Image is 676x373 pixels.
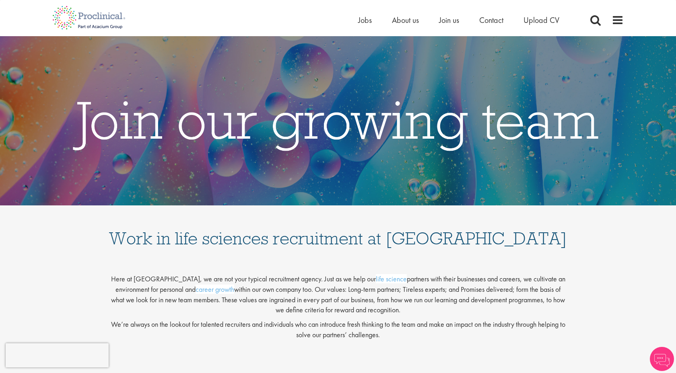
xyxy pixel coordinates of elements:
[109,267,567,315] p: Here at [GEOGRAPHIC_DATA], we are not your typical recruitment agency. Just as we help our partne...
[376,274,407,283] a: life science
[358,15,372,25] a: Jobs
[6,343,109,367] iframe: reCAPTCHA
[392,15,419,25] a: About us
[523,15,559,25] a: Upload CV
[439,15,459,25] a: Join us
[109,319,567,340] p: We’re always on the lookout for talented recruiters and individuals who can introduce fresh think...
[196,285,234,294] a: career growth
[109,213,567,247] h1: Work in life sciences recruitment at [GEOGRAPHIC_DATA]
[479,15,503,25] a: Contact
[650,347,674,371] img: Chatbot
